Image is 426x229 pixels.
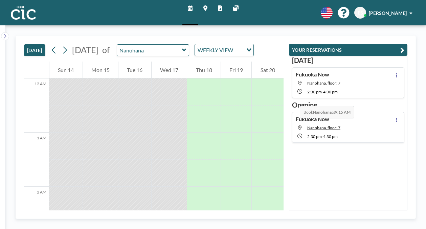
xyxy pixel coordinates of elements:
[83,62,118,78] div: Mon 15
[24,78,49,133] div: 12 AM
[118,62,151,78] div: Tue 16
[296,116,329,122] h4: Fukuoka Now
[152,62,187,78] div: Wed 17
[117,45,182,56] input: Nanohana
[292,101,404,109] h3: Ongoing
[11,6,36,20] img: organization-logo
[292,56,404,65] h3: [DATE]
[49,62,83,78] div: Sun 14
[221,62,252,78] div: Fri 19
[307,134,322,139] span: 2:30 PM
[24,133,49,187] div: 1 AM
[195,44,253,56] div: Search for option
[313,110,332,115] b: Nanohana
[335,110,351,115] b: 9:15 AM
[322,89,323,94] span: -
[102,45,110,55] span: of
[187,62,221,78] div: Thu 18
[235,46,242,54] input: Search for option
[307,81,340,86] span: Nanohana, floor: 7
[72,45,99,55] span: [DATE]
[307,125,340,130] span: Nanohana, floor: 7
[196,46,234,54] span: WEEKLY VIEW
[300,106,354,118] span: Book at
[252,62,284,78] div: Sat 20
[323,134,338,139] span: 4:30 PM
[289,44,407,56] button: YOUR RESERVATIONS
[323,89,338,94] span: 4:30 PM
[369,10,407,16] span: [PERSON_NAME]
[322,134,323,139] span: -
[296,71,329,78] h4: Fukuoka Now
[307,89,322,94] span: 2:30 PM
[24,44,45,56] button: [DATE]
[358,10,363,16] span: ES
